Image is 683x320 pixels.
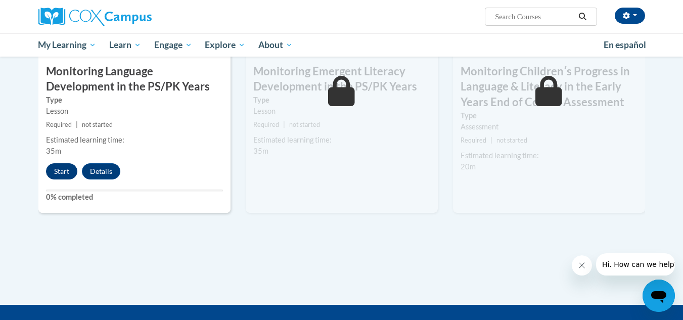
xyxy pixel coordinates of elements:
span: Hi. How can we help? [6,7,82,15]
div: Main menu [23,33,660,57]
div: Estimated learning time: [461,150,638,161]
label: Type [46,95,223,106]
div: Assessment [461,121,638,132]
span: Required [253,121,279,128]
span: About [258,39,293,51]
div: Estimated learning time: [46,134,223,146]
span: 35m [253,147,268,155]
a: About [252,33,299,57]
button: Start [46,163,77,179]
div: Lesson [46,106,223,117]
a: En español [597,34,653,56]
span: 35m [46,147,61,155]
iframe: Close message [572,255,592,276]
span: Required [46,121,72,128]
a: My Learning [32,33,103,57]
span: | [76,121,78,128]
div: Estimated learning time: [253,134,430,146]
h3: Monitoring Language Development in the PS/PK Years [38,64,231,95]
span: En español [604,39,646,50]
label: Type [253,95,430,106]
span: Engage [154,39,192,51]
span: not started [289,121,320,128]
button: Details [82,163,120,179]
span: Learn [109,39,141,51]
div: Lesson [253,106,430,117]
h3: Monitoring Childrenʹs Progress in Language & Literacy in the Early Years End of Course Assessment [453,64,645,110]
label: Type [461,110,638,121]
button: Search [575,11,590,23]
input: Search Courses [494,11,575,23]
a: Engage [148,33,199,57]
span: | [490,136,492,144]
span: Required [461,136,486,144]
span: 20m [461,162,476,171]
label: 0% completed [46,192,223,203]
span: My Learning [38,39,96,51]
button: Account Settings [615,8,645,24]
span: not started [82,121,113,128]
iframe: Message from company [596,253,675,276]
span: not started [496,136,527,144]
a: Learn [103,33,148,57]
iframe: Button to launch messaging window [643,280,675,312]
span: | [283,121,285,128]
span: Explore [205,39,245,51]
h3: Monitoring Emergent Literacy Development in the PS/PK Years [246,64,438,95]
a: Explore [198,33,252,57]
a: Cox Campus [38,8,231,26]
img: Cox Campus [38,8,152,26]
